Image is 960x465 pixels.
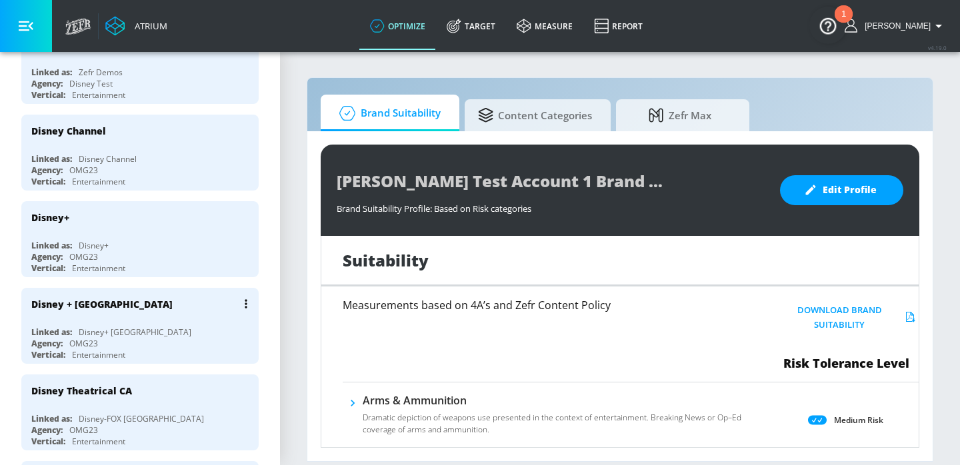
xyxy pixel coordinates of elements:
[31,240,72,251] div: Linked as:
[436,2,506,50] a: Target
[21,28,259,104] div: Linked as:Zefr DemosAgency:Disney TestVertical:Entertainment
[478,99,592,131] span: Content Categories
[69,338,98,349] div: OMG23
[79,413,204,424] div: Disney-FOX [GEOGRAPHIC_DATA]
[845,18,947,34] button: [PERSON_NAME]
[79,240,109,251] div: Disney+
[859,21,931,31] span: login as: eugenia.kim@zefr.com
[583,2,653,50] a: Report
[834,413,883,427] p: Medium Risk
[31,211,69,224] div: Disney+
[31,384,132,397] div: Disney Theatrical CA
[31,349,65,360] div: Vertical:
[506,2,583,50] a: measure
[31,153,72,165] div: Linked as:
[928,44,947,51] span: v 4.19.0
[783,355,909,371] span: Risk Tolerance Level
[72,436,125,447] div: Entertainment
[79,153,137,165] div: Disney Channel
[21,201,259,277] div: Disney+Linked as:Disney+Agency:OMG23Vertical:Entertainment
[343,300,727,310] h6: Measurements based on 4A’s and Zefr Content Policy
[69,424,98,436] div: OMG23
[775,300,919,336] button: Download Brand Suitability
[129,20,167,32] div: Atrium
[31,78,63,89] div: Agency:
[31,176,65,187] div: Vertical:
[343,249,429,271] h1: Suitability
[72,349,125,360] div: Entertainment
[31,89,65,101] div: Vertical:
[79,326,191,338] div: Disney+ [GEOGRAPHIC_DATA]
[72,176,125,187] div: Entertainment
[359,2,436,50] a: optimize
[31,67,72,78] div: Linked as:
[363,412,755,436] p: Dramatic depiction of weapons use presented in the context of entertainment. Breaking News or Op–...
[363,393,755,444] div: Arms & AmmunitionDramatic depiction of weapons use presented in the context of entertainment. Bre...
[31,125,106,137] div: Disney Channel
[363,393,755,408] h6: Arms & Ammunition
[31,413,72,424] div: Linked as:
[31,424,63,436] div: Agency:
[105,16,167,36] a: Atrium
[21,288,259,364] div: Disney + [GEOGRAPHIC_DATA]Linked as:Disney+ [GEOGRAPHIC_DATA]Agency:OMG23Vertical:Entertainment
[79,67,123,78] div: Zefr Demos
[807,182,877,199] span: Edit Profile
[31,436,65,447] div: Vertical:
[31,326,72,338] div: Linked as:
[31,338,63,349] div: Agency:
[21,374,259,450] div: Disney Theatrical CALinked as:Disney-FOX [GEOGRAPHIC_DATA]Agency:OMG23Vertical:Entertainment
[31,262,65,274] div: Vertical:
[72,89,125,101] div: Entertainment
[31,165,63,176] div: Agency:
[337,196,767,215] div: Brand Suitability Profile: Based on Risk categories
[334,97,441,129] span: Brand Suitability
[629,99,731,131] span: Zefr Max
[69,251,98,262] div: OMG23
[72,262,125,274] div: Entertainment
[69,78,113,89] div: Disney Test
[809,7,847,44] button: Open Resource Center, 1 new notification
[31,251,63,262] div: Agency:
[21,115,259,191] div: Disney ChannelLinked as:Disney ChannelAgency:OMG23Vertical:Entertainment
[780,175,903,205] button: Edit Profile
[69,165,98,176] div: OMG23
[31,298,173,310] div: Disney + [GEOGRAPHIC_DATA]
[841,14,846,31] div: 1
